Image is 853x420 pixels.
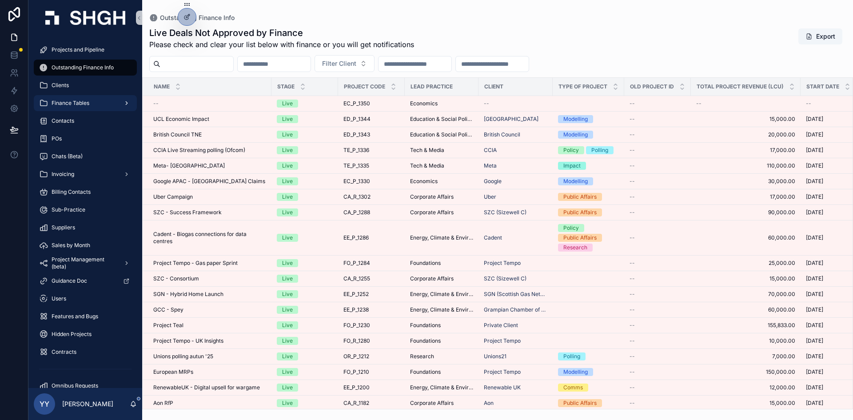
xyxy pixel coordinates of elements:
a: EC_P_1330 [343,178,399,185]
a: Finance Tables [34,95,137,111]
a: British Council [484,131,547,138]
a: Live [277,162,333,170]
a: -- [630,116,686,123]
a: Modelling [558,177,619,185]
a: Users [34,291,137,307]
span: -- [630,322,635,329]
a: PolicyPublic AffairsResearch [558,224,619,252]
div: scrollable content [28,36,142,388]
a: -- [630,306,686,313]
a: -- [630,147,686,154]
a: Modelling [558,131,619,139]
a: UCL Economic Impact [153,116,266,123]
span: SZC - Success Framework [153,209,222,216]
span: SGN - Hybrid Home Launch [153,291,223,298]
a: British Council TNE [153,131,266,138]
a: ED_P_1343 [343,131,399,138]
a: Google [484,178,547,185]
a: Uber Campaign [153,193,266,200]
a: Cadent [484,234,502,241]
a: Live [277,131,333,139]
span: 60,000.00 [696,306,795,313]
a: Cadent [484,234,547,241]
a: 110,000.00 [696,162,795,169]
a: 20,000.00 [696,131,795,138]
div: Modelling [563,177,588,185]
span: [DATE] [806,234,823,241]
span: British Council [484,131,520,138]
a: CA_R_1255 [343,275,399,282]
a: -- [630,100,686,107]
span: CA_R_1302 [343,193,371,200]
a: SZC (Sizewell C) [484,275,526,282]
a: Google [484,178,502,185]
span: -- [630,100,635,107]
span: 155,833.00 [696,322,795,329]
a: -- [630,178,686,185]
a: Live [277,234,333,242]
span: Finance Tables [52,100,89,107]
div: Public Affairs [563,208,597,216]
span: Clients [52,82,69,89]
span: Sales by Month [52,242,90,249]
span: Meta [484,162,497,169]
a: TE_P_1336 [343,147,399,154]
a: -- [630,291,686,298]
span: Outstanding Finance Info [160,13,235,22]
span: Outstanding Finance Info [52,64,114,71]
span: TE_P_1335 [343,162,369,169]
a: CCIA [484,147,547,154]
span: 60,000.00 [696,234,795,241]
span: CCIA Live Streaming polling (Ofcom) [153,147,245,154]
a: Live [277,146,333,154]
div: Live [282,290,293,298]
span: FO_P_1284 [343,260,370,267]
div: Modelling [563,115,588,123]
span: -- [630,193,635,200]
div: Live [282,146,293,154]
span: FO_P_1230 [343,322,370,329]
span: EE_P_1286 [343,234,369,241]
a: -- [696,100,795,107]
span: Foundations [410,260,441,267]
a: -- [630,234,686,241]
span: 17,000.00 [696,147,795,154]
span: -- [630,260,635,267]
a: Private Client [484,322,518,329]
span: -- [630,209,635,216]
span: [DATE] [806,291,823,298]
span: [DATE] [806,131,823,138]
div: Public Affairs [563,234,597,242]
a: Economics [410,100,473,107]
a: 15,000.00 [696,116,795,123]
span: Contacts [52,117,74,124]
a: Education & Social Policy [410,131,473,138]
div: Policy [563,146,579,154]
a: Live [277,193,333,201]
a: 25,000.00 [696,260,795,267]
a: Project Teal [153,322,266,329]
span: -- [630,162,635,169]
span: -- [630,234,635,241]
span: ED_P_1344 [343,116,371,123]
a: EE_P_1252 [343,291,399,298]
span: SGN (Scottish Gas Networks) [484,291,547,298]
a: TE_P_1335 [343,162,399,169]
span: Project Management (beta) [52,256,116,270]
a: Impact [558,162,619,170]
a: Meta- [GEOGRAPHIC_DATA] [153,162,266,169]
a: Contacts [34,113,137,129]
div: Live [282,177,293,185]
div: Live [282,321,293,329]
span: [DATE] [806,322,823,329]
span: 17,000.00 [696,193,795,200]
span: Economics [410,178,438,185]
a: Energy, Climate & Environment [410,306,473,313]
span: Foundations [410,322,441,329]
a: FO_P_1230 [343,322,399,329]
span: -- [630,275,635,282]
span: Sub-Practice [52,206,85,213]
